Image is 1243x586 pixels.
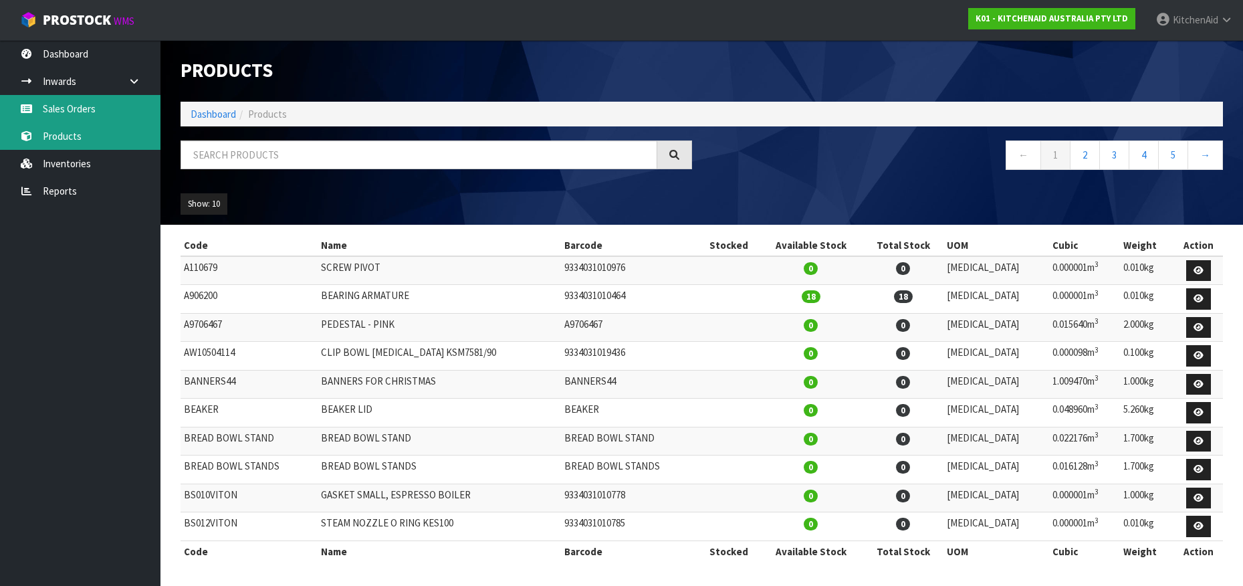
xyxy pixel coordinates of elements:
[318,235,561,256] th: Name
[561,541,698,562] th: Barcode
[1120,541,1173,562] th: Weight
[181,370,318,399] td: BANNERS44
[181,313,318,342] td: A9706467
[1158,140,1188,169] a: 5
[759,235,863,256] th: Available Stock
[1099,140,1129,169] a: 3
[1120,342,1173,371] td: 0.100kg
[804,433,818,446] span: 0
[896,490,910,502] span: 0
[804,518,818,530] span: 0
[759,541,863,562] th: Available Stock
[318,456,561,484] td: BREAD BOWL STANDS
[1095,288,1099,298] sup: 3
[943,342,1049,371] td: [MEDICAL_DATA]
[561,399,698,427] td: BEAKER
[896,461,910,474] span: 0
[1095,260,1099,269] sup: 3
[318,256,561,285] td: SCREW PIVOT
[318,313,561,342] td: PEDESTAL - PINK
[804,404,818,417] span: 0
[1095,345,1099,355] sup: 3
[943,285,1049,314] td: [MEDICAL_DATA]
[318,370,561,399] td: BANNERS FOR CHRISTMAS
[1120,256,1173,285] td: 0.010kg
[561,285,698,314] td: 9334031010464
[863,541,944,562] th: Total Stock
[1095,402,1099,411] sup: 3
[561,256,698,285] td: 9334031010976
[698,541,759,562] th: Stocked
[1049,484,1120,512] td: 0.000001m
[896,347,910,360] span: 0
[943,370,1049,399] td: [MEDICAL_DATA]
[114,15,134,27] small: WMS
[1049,512,1120,541] td: 0.000001m
[1173,235,1223,256] th: Action
[181,285,318,314] td: A906200
[181,140,657,169] input: Search products
[1049,541,1120,562] th: Cubic
[20,11,37,28] img: cube-alt.png
[712,140,1224,173] nav: Page navigation
[43,11,111,29] span: ProStock
[1120,456,1173,484] td: 1.700kg
[1049,235,1120,256] th: Cubic
[804,376,818,389] span: 0
[1120,285,1173,314] td: 0.010kg
[318,484,561,512] td: GASKET SMALL, ESPRESSO BOILER
[1120,313,1173,342] td: 2.000kg
[181,541,318,562] th: Code
[1129,140,1159,169] a: 4
[1049,399,1120,427] td: 0.048960m
[181,427,318,456] td: BREAD BOWL STAND
[1049,456,1120,484] td: 0.016128m
[943,399,1049,427] td: [MEDICAL_DATA]
[943,484,1049,512] td: [MEDICAL_DATA]
[1049,427,1120,456] td: 0.022176m
[1095,316,1099,326] sup: 3
[896,518,910,530] span: 0
[181,193,227,215] button: Show: 10
[1120,370,1173,399] td: 1.000kg
[318,285,561,314] td: BEARING ARMATURE
[561,342,698,371] td: 9334031019436
[561,512,698,541] td: 9334031010785
[1049,342,1120,371] td: 0.000098m
[181,456,318,484] td: BREAD BOWL STANDS
[181,512,318,541] td: BS012VITON
[561,235,698,256] th: Barcode
[943,541,1049,562] th: UOM
[1049,370,1120,399] td: 1.009470m
[896,433,910,446] span: 0
[318,427,561,456] td: BREAD BOWL STAND
[802,290,820,303] span: 18
[318,399,561,427] td: BEAKER LID
[1120,512,1173,541] td: 0.010kg
[1095,373,1099,383] sup: 3
[896,262,910,275] span: 0
[1188,140,1223,169] a: →
[896,376,910,389] span: 0
[804,347,818,360] span: 0
[561,456,698,484] td: BREAD BOWL STANDS
[804,490,818,502] span: 0
[181,484,318,512] td: BS010VITON
[943,456,1049,484] td: [MEDICAL_DATA]
[1120,399,1173,427] td: 5.260kg
[561,484,698,512] td: 9334031010778
[1095,487,1099,496] sup: 3
[1095,516,1099,525] sup: 3
[1006,140,1041,169] a: ←
[896,404,910,417] span: 0
[1095,430,1099,440] sup: 3
[943,313,1049,342] td: [MEDICAL_DATA]
[1049,313,1120,342] td: 0.015640m
[1095,459,1099,468] sup: 3
[318,512,561,541] td: STEAM NOZZLE O RING KES100
[181,60,692,82] h1: Products
[943,256,1049,285] td: [MEDICAL_DATA]
[1173,13,1218,26] span: KitchenAid
[181,235,318,256] th: Code
[976,13,1128,24] strong: K01 - KITCHENAID AUSTRALIA PTY LTD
